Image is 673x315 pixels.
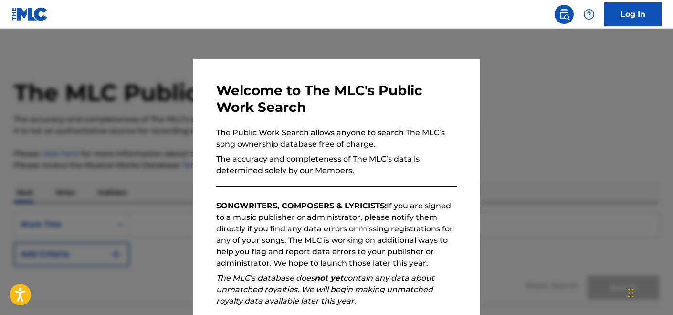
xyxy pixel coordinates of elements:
[216,82,457,116] h3: Welcome to The MLC's Public Work Search
[216,273,434,305] em: The MLC’s database does contain any data about unmatched royalties. We will begin making unmatche...
[315,273,343,282] strong: not yet
[558,9,570,20] img: search
[604,2,662,26] a: Log In
[11,7,48,21] img: MLC Logo
[216,127,457,150] p: The Public Work Search allows anyone to search The MLC’s song ownership database free of charge.
[216,201,387,210] strong: SONGWRITERS, COMPOSERS & LYRICISTS:
[216,200,457,269] p: If you are signed to a music publisher or administrator, please notify them directly if you find ...
[628,279,634,307] div: Drag
[583,9,595,20] img: help
[625,269,673,315] iframe: Chat Widget
[579,5,599,24] div: Help
[555,5,574,24] a: Public Search
[216,153,457,176] p: The accuracy and completeness of The MLC’s data is determined solely by our Members.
